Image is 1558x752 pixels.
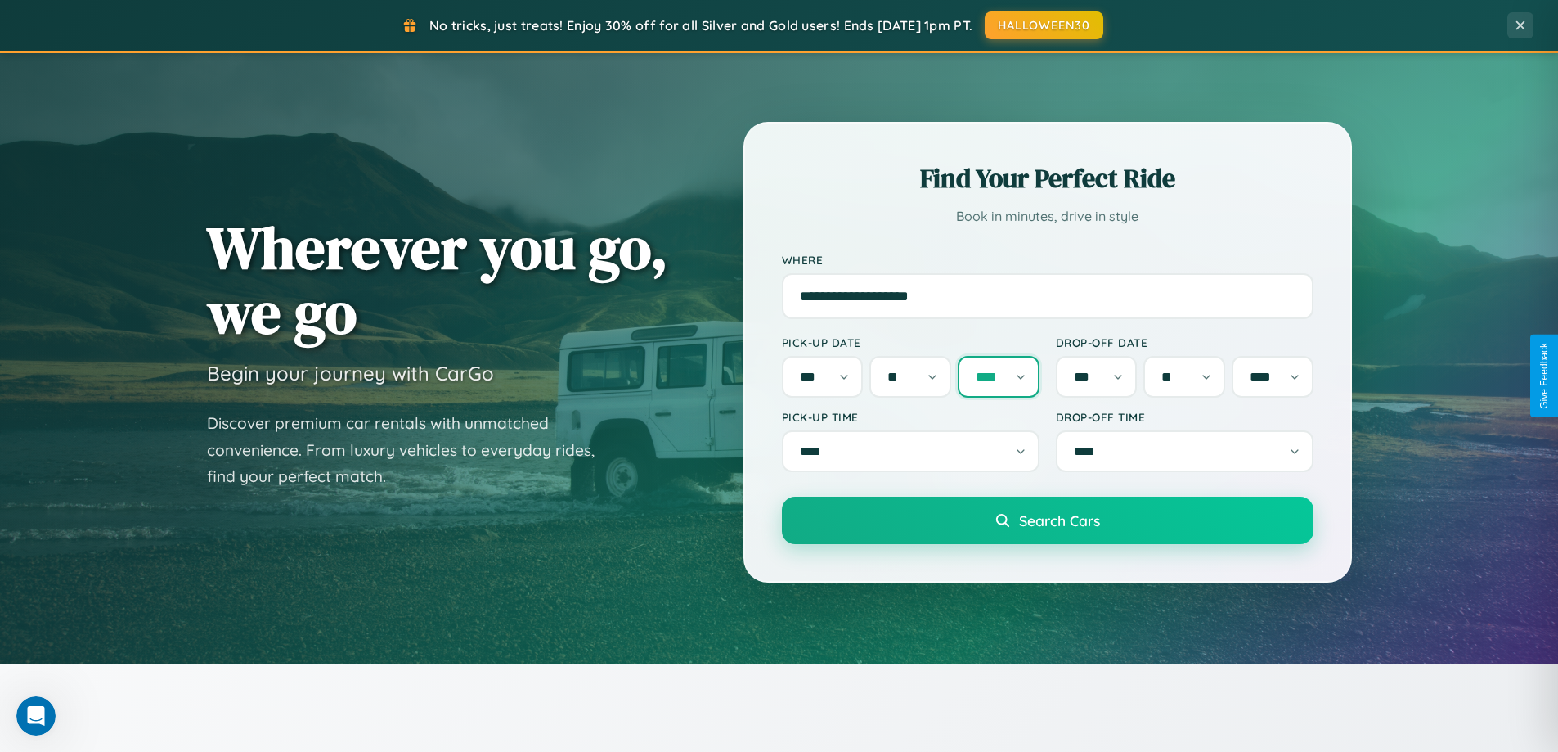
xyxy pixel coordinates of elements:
[207,215,668,344] h1: Wherever you go, we go
[782,205,1313,228] p: Book in minutes, drive in style
[782,335,1039,349] label: Pick-up Date
[1056,410,1313,424] label: Drop-off Time
[782,253,1313,267] label: Where
[16,696,56,736] iframe: Intercom live chat
[1019,511,1100,529] span: Search Cars
[782,410,1039,424] label: Pick-up Time
[207,410,616,490] p: Discover premium car rentals with unmatched convenience. From luxury vehicles to everyday rides, ...
[782,497,1313,544] button: Search Cars
[429,17,972,34] span: No tricks, just treats! Enjoy 30% off for all Silver and Gold users! Ends [DATE] 1pm PT.
[1538,343,1550,409] div: Give Feedback
[985,11,1103,39] button: HALLOWEEN30
[1056,335,1313,349] label: Drop-off Date
[207,361,494,385] h3: Begin your journey with CarGo
[782,160,1313,196] h2: Find Your Perfect Ride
